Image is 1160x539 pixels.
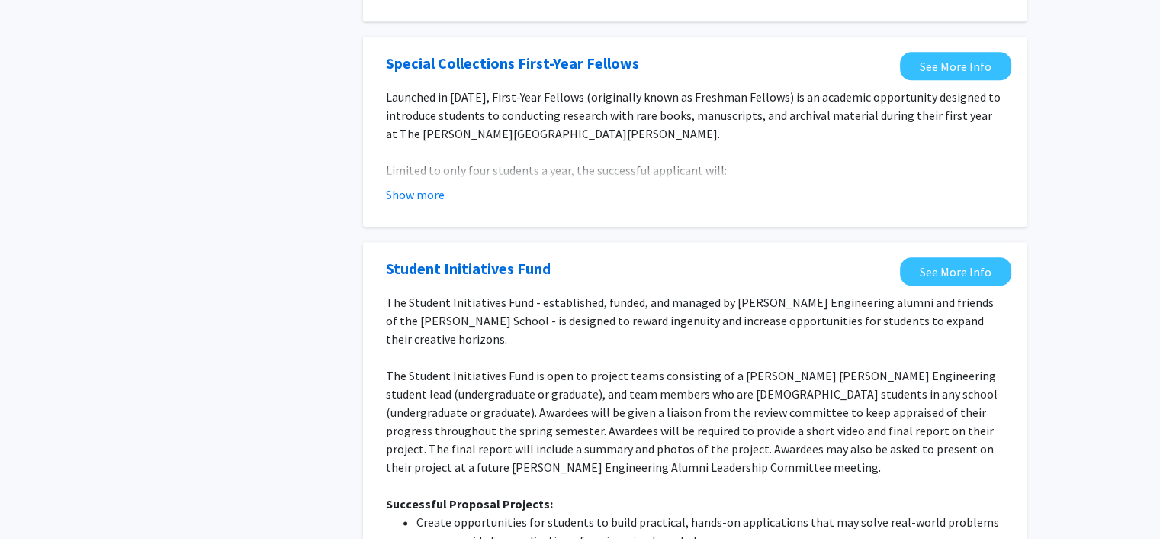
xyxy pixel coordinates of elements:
a: Opens in a new tab [900,257,1011,286]
a: Opens in a new tab [386,52,639,75]
span: The Student Initiatives Fund is open to project teams consisting of a [PERSON_NAME] [PERSON_NAME]... [386,368,998,475]
strong: Successful Proposal Projects: [386,496,553,512]
p: Limited to only four students a year, the successful applicant will: [386,161,1004,179]
p: The Student Initiatives Fund - established, funded, and managed by [PERSON_NAME] Engineering alum... [386,293,1004,348]
a: Opens in a new tab [386,257,551,280]
button: Show more [386,186,445,204]
p: Launched in [DATE], First-Year Fellows (originally known as Freshman Fellows) is an academic oppo... [386,88,1004,143]
iframe: Chat [11,470,65,528]
a: Opens in a new tab [900,52,1011,80]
